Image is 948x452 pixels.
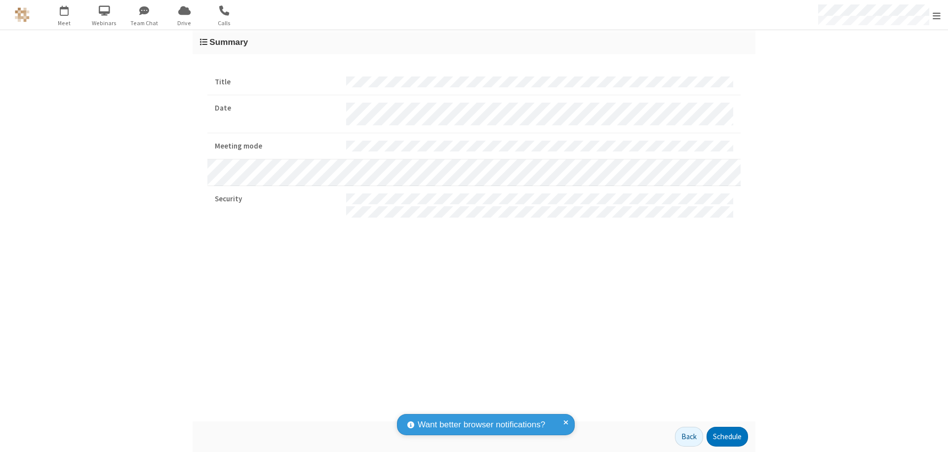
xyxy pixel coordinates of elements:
span: Meet [46,19,83,28]
img: QA Selenium DO NOT DELETE OR CHANGE [15,7,30,22]
span: Summary [209,37,248,47]
span: Drive [166,19,203,28]
span: Team Chat [126,19,163,28]
strong: Meeting mode [215,141,339,152]
span: Webinars [86,19,123,28]
span: Calls [206,19,243,28]
span: Want better browser notifications? [418,418,545,431]
button: Back [675,427,703,447]
strong: Security [215,193,339,205]
button: Schedule [707,427,748,447]
strong: Date [215,103,339,114]
strong: Title [215,76,339,88]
